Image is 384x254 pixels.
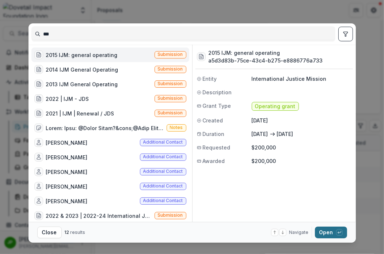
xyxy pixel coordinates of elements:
[252,144,351,151] p: $200,000
[143,140,183,145] span: Additional contact
[209,49,323,57] h3: 2015 IJM: general operating
[46,95,89,103] div: 2022 | IJM - JDS
[46,110,114,117] div: 2021 | IJM | Renewal / JDS
[143,183,183,189] span: Additional contact
[158,96,183,101] span: Submission
[255,103,296,110] span: Operating grant
[46,51,118,59] div: 2015 IJM: general operating
[203,88,232,96] span: Description
[203,117,223,124] span: Created
[203,157,225,165] span: Awarded
[209,57,323,64] h3: a5d3d83b-75ce-43c4-b275-e8886776a733
[143,154,183,159] span: Additional contact
[252,157,351,165] p: $200,000
[338,27,353,41] button: toggle filters
[252,130,268,138] p: [DATE]
[277,130,293,138] p: [DATE]
[46,197,88,205] div: [PERSON_NAME]
[289,229,309,236] span: Navigate
[203,130,225,138] span: Duration
[46,139,88,147] div: [PERSON_NAME]
[46,80,118,88] div: 2013 IJM General Operating
[143,198,183,203] span: Additional contact
[158,213,183,218] span: Submission
[158,52,183,57] span: Submission
[252,75,351,83] p: International Justice Mission
[170,125,183,130] span: Notes
[252,117,351,124] p: [DATE]
[158,110,183,115] span: Submission
[46,168,88,176] div: [PERSON_NAME]
[46,124,164,132] div: Lorem: Ipsu: @Dolor Sitam?&cons;@Adip Elits?&doei;Te Incid 82, 7067, U lab e Dolo magnaaliquae ad...
[158,67,183,72] span: Submission
[37,227,62,238] button: Close
[203,75,217,83] span: Entity
[203,102,231,110] span: Grant Type
[46,212,152,220] div: 2022 & 2023 | 2022-24 International Justice Mission | 3 Year Grant (3 year grant, decided at IJM ...
[203,144,231,151] span: Requested
[46,153,88,161] div: [PERSON_NAME]
[315,227,347,238] button: Open
[46,66,118,73] div: 2014 IJM General Operating
[65,230,69,235] span: 12
[158,81,183,86] span: Submission
[46,183,88,190] div: [PERSON_NAME]
[143,169,183,174] span: Additional contact
[71,230,85,235] span: results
